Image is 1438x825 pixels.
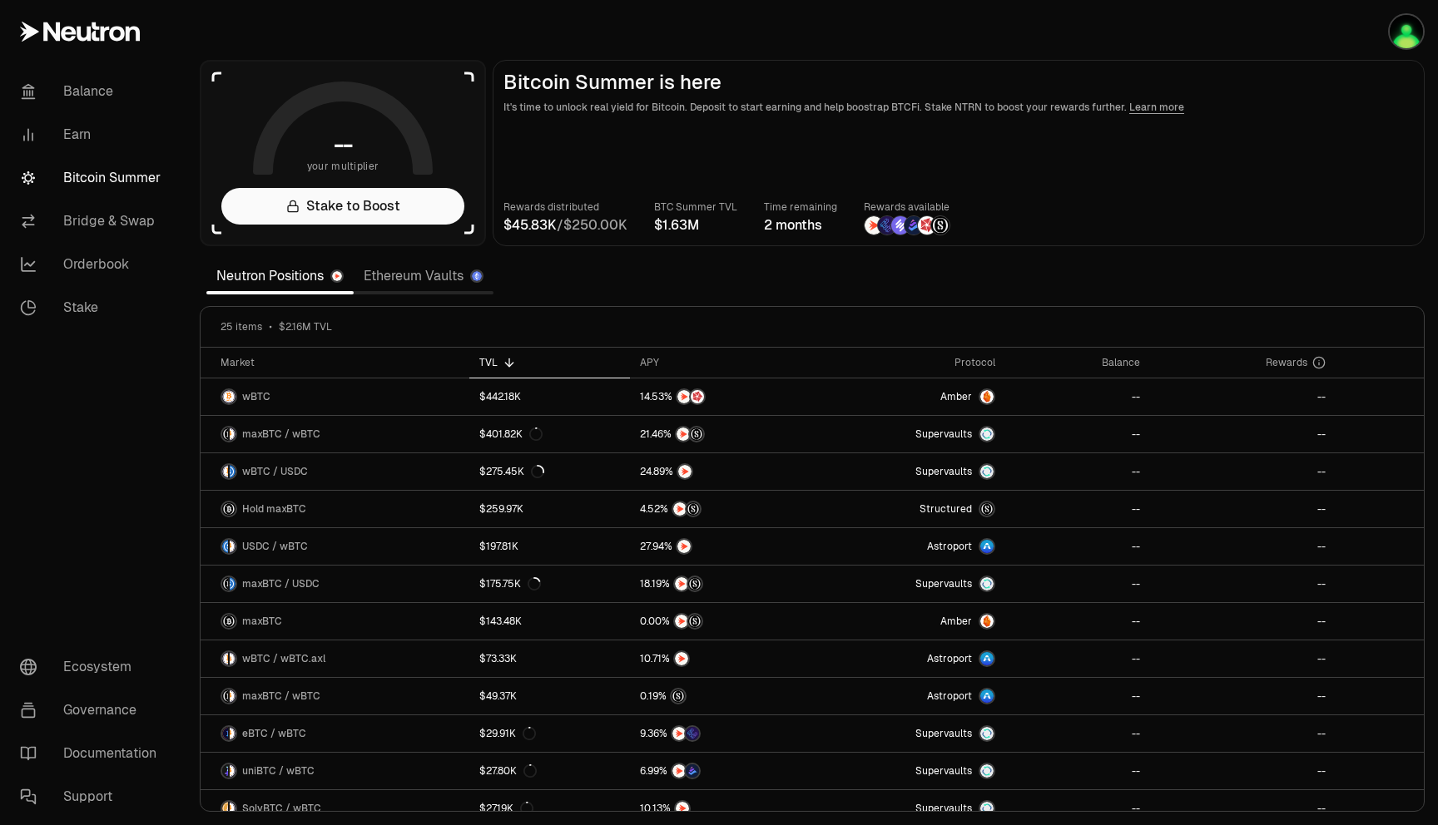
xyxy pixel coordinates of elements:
a: NTRN [630,528,817,565]
button: NTRNMars Fragments [640,388,807,405]
span: maxBTC / wBTC [242,427,320,441]
span: Structured [920,502,972,516]
a: -- [1005,416,1150,452]
button: NTRNStructured Points [640,501,807,517]
div: Protocol [827,356,996,369]
a: -- [1150,566,1336,602]
span: wBTC / wBTC.axl [242,652,325,665]
a: NTRNStructured Points [630,603,817,640]
a: SupervaultsSupervaults [817,753,1006,789]
img: Neutron Logo [332,271,342,281]
a: eBTC LogowBTC LogoeBTC / wBTC [201,715,469,752]
span: Supervaults [915,802,972,815]
div: $175.75K [479,577,541,590]
span: uniBTC / wBTC [242,764,315,778]
span: Amber [940,615,972,628]
a: -- [1150,603,1336,640]
p: Time remaining [764,199,837,215]
img: wBTC Logo [230,802,236,815]
span: eBTC / wBTC [242,727,306,740]
span: Supervaults [915,427,972,441]
a: SupervaultsSupervaults [817,453,1006,490]
a: $197.81K [469,528,630,565]
div: / [503,215,627,235]
span: Hold maxBTC [242,502,306,516]
span: your multiplier [307,158,379,175]
button: Structured Points [640,688,807,704]
button: NTRN [640,650,807,667]
span: Amber [940,390,972,403]
img: EtherFi Points [686,727,699,740]
button: NTRN [640,538,807,555]
a: maxBTC LogomaxBTC [201,603,469,640]
a: $29.91K [469,715,630,752]
div: $73.33K [479,652,517,665]
a: $401.82K [469,416,630,452]
img: Supervaults [980,802,994,815]
img: Mars Fragments [691,390,704,403]
img: Amber [980,615,994,628]
a: maxBTC LogoHold maxBTC [201,491,469,527]
div: APY [640,356,807,369]
a: -- [1005,678,1150,714]
a: -- [1150,491,1336,527]
span: Supervaults [915,577,972,590]
img: uniBTC Logo [222,764,228,778]
a: NTRNStructured Points [630,566,817,602]
a: Astroport [817,528,1006,565]
p: It's time to unlock real yield for Bitcoin. Deposit to start earning and help boostrap BTCFi. Sta... [503,99,1414,116]
img: maxBTC Logo [222,689,228,703]
a: Support [7,775,180,818]
div: Market [221,356,459,369]
div: 2 months [764,215,837,235]
a: $27.80K [469,753,630,789]
a: Orderbook [7,243,180,286]
a: Stake to Boost [221,188,464,225]
img: maxBTC [980,502,994,516]
img: wBTC Logo [230,764,236,778]
img: Supervaults [980,764,994,778]
img: eBTC Logo [222,727,228,740]
p: BTC Summer TVL [654,199,737,215]
img: NTRN [672,727,686,740]
a: -- [1150,453,1336,490]
div: $27.19K [479,802,533,815]
div: TVL [479,356,620,369]
a: -- [1005,566,1150,602]
span: SolvBTC / wBTC [242,802,321,815]
span: Supervaults [915,465,972,478]
a: -- [1150,416,1336,452]
img: NTRN [673,502,687,516]
a: $49.37K [469,678,630,714]
img: EtherFi Points [878,216,896,235]
div: $29.91K [479,727,536,740]
div: $27.80K [479,764,537,778]
img: wBTC Logo [230,727,236,740]
button: NTRNStructured Points [640,576,807,592]
a: $442.18K [469,378,630,415]
button: NTRNEtherFi Points [640,725,807,742]
img: wBTC Logo [222,465,228,478]
a: -- [1005,528,1150,565]
img: Structured Points [672,689,685,703]
a: Bridge & Swap [7,200,180,243]
a: SupervaultsSupervaults [817,566,1006,602]
a: -- [1150,678,1336,714]
a: -- [1150,640,1336,677]
img: Bedrock Diamonds [905,216,923,235]
a: -- [1005,378,1150,415]
a: Astroport [817,678,1006,714]
span: Astroport [927,540,972,553]
img: maxBTC Logo [222,502,236,516]
span: 25 items [221,320,262,333]
img: NTRN [677,390,691,403]
button: NTRN [640,800,807,817]
img: NTRN [677,427,690,441]
span: Supervaults [915,727,972,740]
a: -- [1005,753,1150,789]
img: Supervaults [980,727,994,740]
img: my ledger [1390,15,1423,48]
img: NTRN [865,216,883,235]
a: -- [1150,378,1336,415]
a: StructuredmaxBTC [817,491,1006,527]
